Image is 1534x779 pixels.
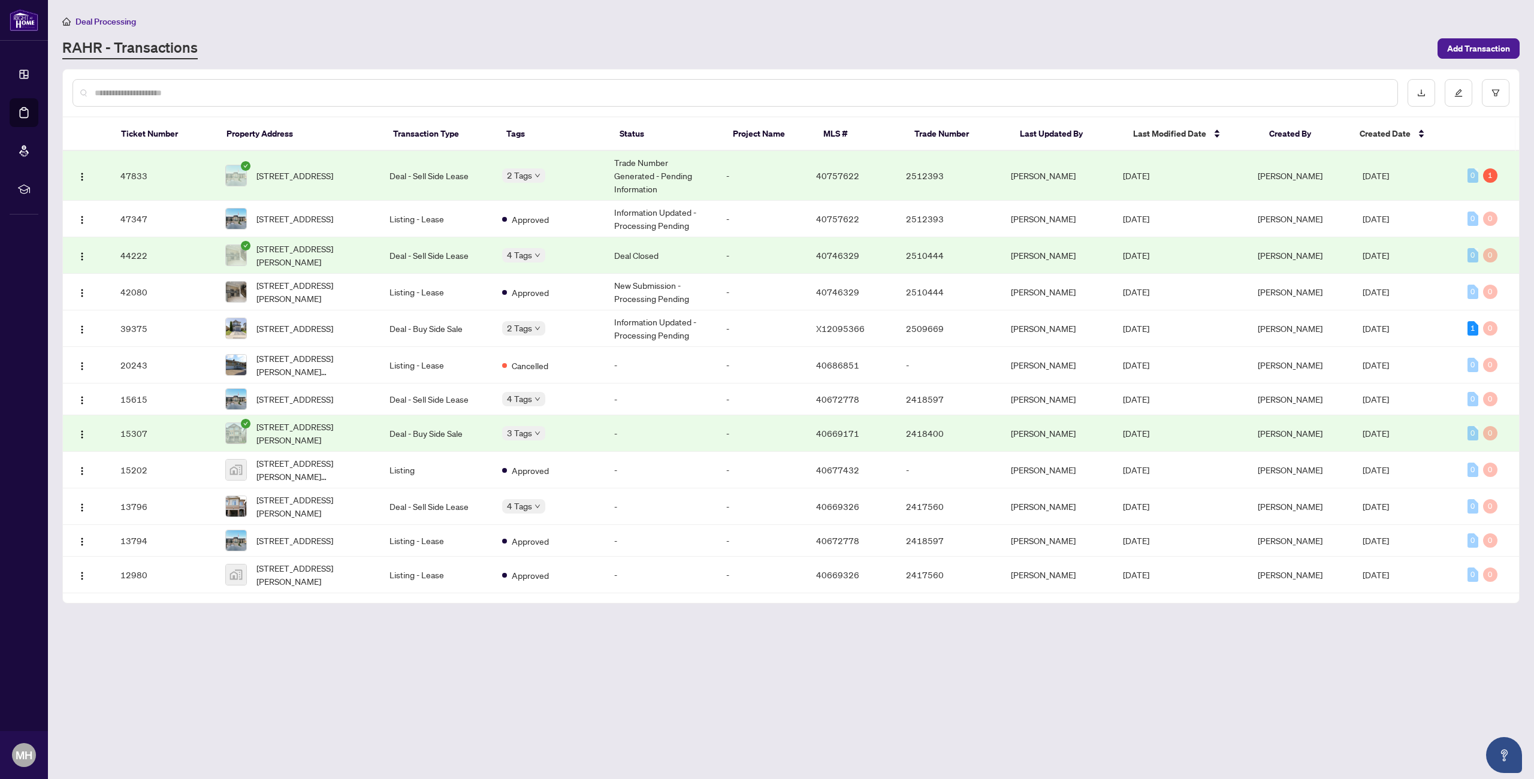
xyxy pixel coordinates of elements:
span: Approved [512,213,549,226]
span: [STREET_ADDRESS] [256,212,333,225]
img: Logo [77,430,87,439]
img: Logo [77,215,87,225]
span: [DATE] [1123,501,1149,512]
img: Logo [77,571,87,581]
td: 2417560 [896,557,1001,593]
span: [PERSON_NAME] [1258,464,1322,475]
span: [PERSON_NAME] [1258,213,1322,224]
img: thumbnail-img [226,165,246,186]
td: Trade Number Generated - Pending Information [605,151,717,201]
span: [DATE] [1363,569,1389,580]
span: home [62,17,71,26]
span: [PERSON_NAME] [1258,569,1322,580]
span: [PERSON_NAME] [1258,360,1322,370]
td: 2418597 [896,525,1001,557]
span: 40686851 [816,360,859,370]
span: [DATE] [1123,394,1149,404]
div: 0 [1483,358,1497,372]
td: [PERSON_NAME] [1001,525,1113,557]
span: 40669326 [816,501,859,512]
span: [DATE] [1123,360,1149,370]
div: 0 [1467,248,1478,262]
td: - [717,452,807,488]
img: Logo [77,395,87,405]
td: [PERSON_NAME] [1001,347,1113,384]
td: Deal - Buy Side Sale [380,310,492,347]
td: 20243 [111,347,216,384]
td: 13796 [111,488,216,525]
td: Information Updated - Processing Pending [605,201,717,237]
button: Logo [73,460,92,479]
td: [PERSON_NAME] [1001,310,1113,347]
span: 40672778 [816,535,859,546]
img: Logo [77,466,87,476]
td: - [717,415,807,452]
span: 3 Tags [507,426,532,440]
div: 0 [1467,358,1478,372]
td: 2512393 [896,201,1001,237]
div: 0 [1483,499,1497,514]
span: [STREET_ADDRESS] [256,534,333,547]
span: [DATE] [1123,569,1149,580]
img: thumbnail-img [226,245,246,265]
th: Transaction Type [383,117,497,151]
td: Listing - Lease [380,525,492,557]
td: [PERSON_NAME] [1001,452,1113,488]
th: Project Name [723,117,814,151]
td: 2510444 [896,237,1001,274]
span: [PERSON_NAME] [1258,535,1322,546]
td: New Submission - Processing Pending [605,274,717,310]
span: 40669326 [816,569,859,580]
td: Deal - Buy Side Sale [380,415,492,452]
span: MH [16,747,32,763]
td: 42080 [111,274,216,310]
span: [STREET_ADDRESS][PERSON_NAME] [256,279,371,305]
button: Logo [73,531,92,550]
span: Deal Processing [76,16,136,27]
th: Tags [497,117,610,151]
td: Information Updated - Processing Pending [605,310,717,347]
td: - [605,557,717,593]
td: Listing - Lease [380,201,492,237]
span: [STREET_ADDRESS][PERSON_NAME][PERSON_NAME][PERSON_NAME] [256,352,371,378]
img: thumbnail-img [226,389,246,409]
td: - [717,237,807,274]
td: Deal - Sell Side Lease [380,384,492,415]
div: 0 [1467,285,1478,299]
img: Logo [77,361,87,371]
span: down [535,252,540,258]
td: - [717,488,807,525]
td: [PERSON_NAME] [1001,384,1113,415]
span: 40672778 [816,394,859,404]
img: Logo [77,537,87,546]
div: 0 [1467,392,1478,406]
button: Add Transaction [1438,38,1520,59]
span: down [535,503,540,509]
span: [PERSON_NAME] [1258,501,1322,512]
span: down [535,325,540,331]
div: 0 [1483,212,1497,226]
td: 15307 [111,415,216,452]
span: [DATE] [1123,250,1149,261]
span: [STREET_ADDRESS][PERSON_NAME] [256,242,371,268]
button: Logo [73,166,92,185]
button: Logo [73,246,92,265]
td: - [605,452,717,488]
span: 40669171 [816,428,859,439]
div: 0 [1467,567,1478,582]
button: download [1408,79,1435,107]
span: Approved [512,569,549,582]
td: - [896,452,1001,488]
div: 0 [1467,463,1478,477]
span: [STREET_ADDRESS] [256,169,333,182]
div: 0 [1467,168,1478,183]
img: thumbnail-img [226,282,246,302]
img: thumbnail-img [226,530,246,551]
td: - [717,201,807,237]
span: [DATE] [1363,250,1389,261]
td: 2509669 [896,310,1001,347]
button: Logo [73,209,92,228]
span: download [1417,89,1426,97]
img: Logo [77,503,87,512]
td: - [605,525,717,557]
